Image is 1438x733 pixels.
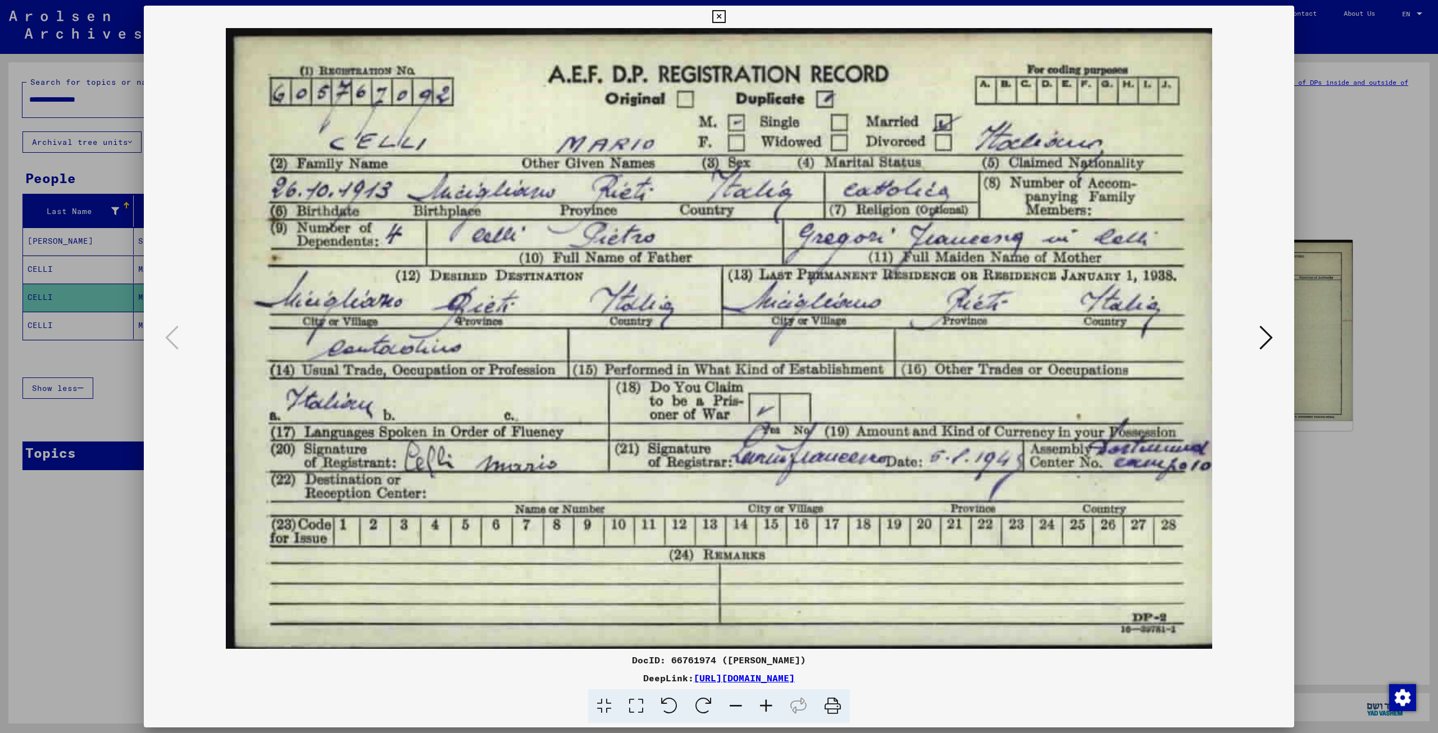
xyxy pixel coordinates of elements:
[182,28,1256,649] img: 001.jpg
[1389,684,1416,711] div: Change consent
[694,672,795,684] a: [URL][DOMAIN_NAME]
[1389,684,1416,711] img: Change consent
[144,653,1294,667] div: DocID: 66761974 ([PERSON_NAME])
[144,671,1294,685] div: DeepLink:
